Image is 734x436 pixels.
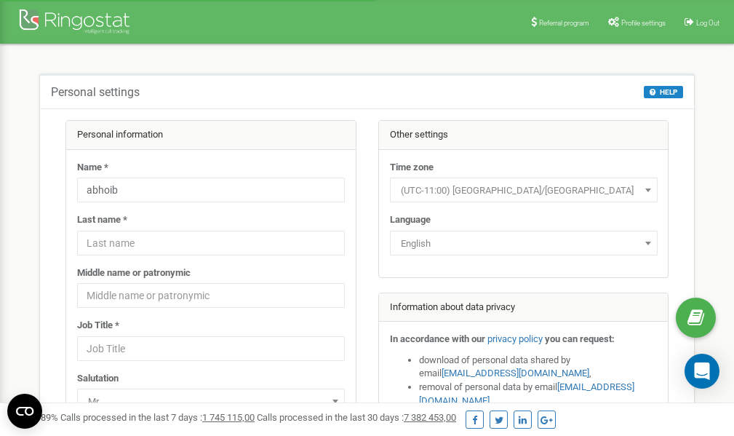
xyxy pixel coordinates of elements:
[77,283,345,308] input: Middle name or patronymic
[60,412,255,423] span: Calls processed in the last 7 days :
[77,213,127,227] label: Last name *
[379,121,669,150] div: Other settings
[77,178,345,202] input: Name
[487,333,543,344] a: privacy policy
[539,19,589,27] span: Referral program
[77,336,345,361] input: Job Title
[419,381,658,408] li: removal of personal data by email ,
[390,161,434,175] label: Time zone
[257,412,456,423] span: Calls processed in the last 30 days :
[545,333,615,344] strong: you can request:
[621,19,666,27] span: Profile settings
[395,234,653,254] span: English
[77,372,119,386] label: Salutation
[404,412,456,423] u: 7 382 453,00
[66,121,356,150] div: Personal information
[7,394,42,429] button: Open CMP widget
[390,178,658,202] span: (UTC-11:00) Pacific/Midway
[390,231,658,255] span: English
[644,86,683,98] button: HELP
[696,19,719,27] span: Log Out
[77,319,119,333] label: Job Title *
[202,412,255,423] u: 1 745 115,00
[685,354,719,389] div: Open Intercom Messenger
[390,213,431,227] label: Language
[77,266,191,280] label: Middle name or patronymic
[390,333,485,344] strong: In accordance with our
[77,389,345,413] span: Mr.
[77,161,108,175] label: Name *
[379,293,669,322] div: Information about data privacy
[395,181,653,201] span: (UTC-11:00) Pacific/Midway
[442,368,589,378] a: [EMAIL_ADDRESS][DOMAIN_NAME]
[77,231,345,255] input: Last name
[51,86,140,99] h5: Personal settings
[82,392,340,412] span: Mr.
[419,354,658,381] li: download of personal data shared by email ,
